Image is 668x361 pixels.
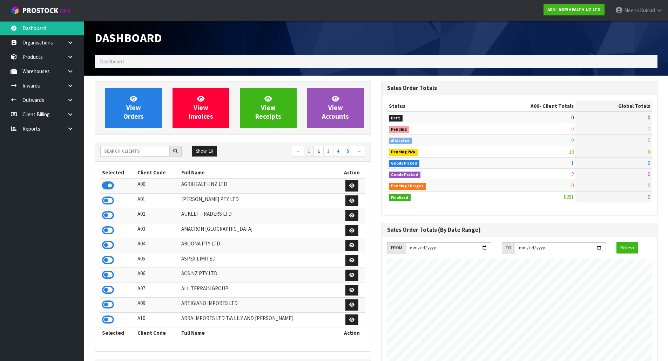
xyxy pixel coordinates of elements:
[180,253,338,268] td: ASPEX LIMITED
[571,171,574,178] span: 2
[136,253,180,268] td: A05
[339,327,365,339] th: Action
[616,242,638,254] button: Refresh
[180,178,338,193] td: AGRIHEALTH NZ LTD
[571,125,574,132] span: 0
[544,4,605,15] a: A00 - AGRIHEALTH NZ LTD
[189,95,213,121] span: View Invoices
[238,146,365,158] nav: Page navigation
[389,149,418,156] span: Pending Pick
[11,6,19,15] img: cube-alt.png
[22,6,58,15] span: ProStock
[389,138,412,145] span: Allocated
[136,238,180,253] td: A04
[648,125,650,132] span: 0
[339,167,365,178] th: Action
[313,146,324,157] a: 2
[304,146,314,157] a: 1
[648,137,650,144] span: 0
[333,146,343,157] a: 4
[648,114,650,121] span: 0
[648,182,650,189] span: 0
[307,88,364,128] a: ViewAccounts
[575,100,652,112] th: Global Totals
[192,146,217,157] button: Show: 10
[389,183,426,190] span: Pending Charges
[571,137,574,144] span: 0
[640,7,655,14] span: Kumari
[343,146,353,157] a: 5
[100,58,124,65] span: Dashboard
[136,208,180,223] td: A02
[648,148,650,155] span: 0
[389,172,421,179] span: Goods Packed
[389,194,411,201] span: Finalised
[648,171,650,178] span: 0
[180,283,338,298] td: ALL TERRAIN GROUP
[95,30,162,45] span: Dashboard
[136,193,180,208] td: A01
[571,160,574,166] span: 1
[353,146,365,157] a: →
[502,242,515,254] div: TO
[240,88,297,128] a: ViewReceipts
[387,242,406,254] div: FROM
[255,95,281,121] span: View Receipts
[389,115,403,122] span: Draft
[180,268,338,283] td: ACS NZ PTY LTD
[173,88,229,128] a: ViewInvoices
[100,146,170,157] input: Search clients
[292,146,304,157] a: ←
[136,268,180,283] td: A06
[648,160,650,166] span: 0
[474,100,575,112] th: - Client Totals
[387,100,475,112] th: Status
[564,194,574,200] span: 8291
[180,193,338,208] td: [PERSON_NAME] PTY LTD
[60,8,70,14] small: WMS
[180,327,338,339] th: Full Name
[100,327,136,339] th: Selected
[547,7,601,13] strong: A00 - AGRIHEALTH NZ LTD
[387,227,652,233] h3: Sales Order Totals (By Date Range)
[136,167,180,178] th: Client Code
[569,148,574,155] span: 13
[180,167,338,178] th: Full Name
[105,88,162,128] a: ViewOrders
[323,146,333,157] a: 3
[180,298,338,313] td: ARTIGIANO IMPORTS LTD
[648,194,650,200] span: 0
[136,298,180,313] td: A09
[180,238,338,253] td: AROONA PTY LTD
[136,223,180,238] td: A03
[571,114,574,121] span: 0
[180,312,338,327] td: ARRA IMPORTS LTD T/A LILY AND [PERSON_NAME]
[180,223,338,238] td: AMACRON [GEOGRAPHIC_DATA]
[123,95,144,121] span: View Orders
[100,167,136,178] th: Selected
[389,126,410,133] span: Pending
[624,7,639,14] span: Meena
[322,95,349,121] span: View Accounts
[136,283,180,298] td: A07
[389,160,420,167] span: Goods Picked
[136,312,180,327] td: A10
[136,327,180,339] th: Client Code
[531,103,539,109] span: A00
[136,178,180,193] td: A00
[387,85,652,91] h3: Sales Order Totals
[180,208,338,223] td: AUKLET TRADERS LTD
[571,182,574,189] span: 0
